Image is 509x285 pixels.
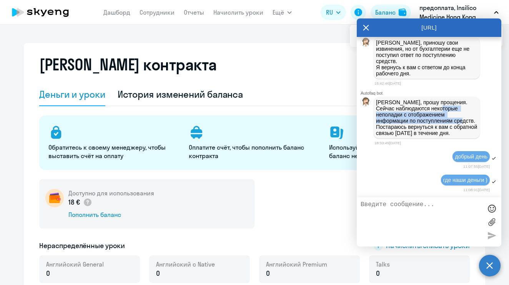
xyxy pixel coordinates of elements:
[361,97,371,108] img: bot avatar
[189,143,320,160] p: Оплатите счёт, чтобы пополнить баланс контракта
[68,210,154,219] div: Пополнить баланс
[329,143,460,160] p: Используйте деньги, чтобы начислять на баланс нераспределённые уроки
[103,8,130,16] a: Дашборд
[184,8,204,16] a: Отчеты
[374,81,401,85] time: 15:42:46[DATE]
[350,25,502,47] ul: Ещё
[156,268,160,278] span: 0
[48,143,180,160] p: Обратитесь к своему менеджеру, чтобы выставить счёт на оплату
[399,8,406,16] img: balance
[39,241,125,251] h5: Нераспределённые уроки
[45,189,64,207] img: wallet-circle.png
[213,8,263,16] a: Начислить уроки
[273,8,284,17] span: Ещё
[419,3,491,22] p: предоплата, Insilico Medicine Hong Kong Limited
[273,5,292,20] button: Ещё
[68,197,92,207] p: 18 €
[46,268,50,278] span: 0
[416,3,502,22] button: предоплата, Insilico Medicine Hong Kong Limited
[376,40,477,77] p: [PERSON_NAME], приношу свои извинения, но от бухгалтерии еще не поступил ответ по поступлению сре...
[39,55,217,74] h2: [PERSON_NAME] контракта
[140,8,175,16] a: Сотрудники
[326,8,333,17] span: RU
[455,153,487,160] span: добрый день
[463,188,490,192] time: 11:08:01[DATE]
[46,260,104,268] span: Английский General
[375,8,396,17] div: Баланс
[156,260,215,268] span: Английский с Native
[376,268,380,278] span: 0
[361,91,501,95] div: Autofaq bot
[361,38,371,49] img: bot avatar
[68,189,154,197] h5: Доступно для использования
[376,260,390,268] span: Talks
[371,5,411,20] button: Балансbalance
[266,260,327,268] span: Английский Premium
[376,99,477,136] p: [PERSON_NAME], прошу прощения. Сейчас наблюдаются некоторые неполадки с отображением информации п...
[463,164,490,168] time: 11:07:55[DATE]
[321,5,346,20] button: RU
[486,216,497,228] label: Лимит 10 файлов
[374,141,401,145] time: 18:33:49[DATE]
[266,268,270,278] span: 0
[39,88,105,100] div: Деньги и уроки
[118,88,243,100] div: История изменений баланса
[443,177,487,183] span: где наши деньги )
